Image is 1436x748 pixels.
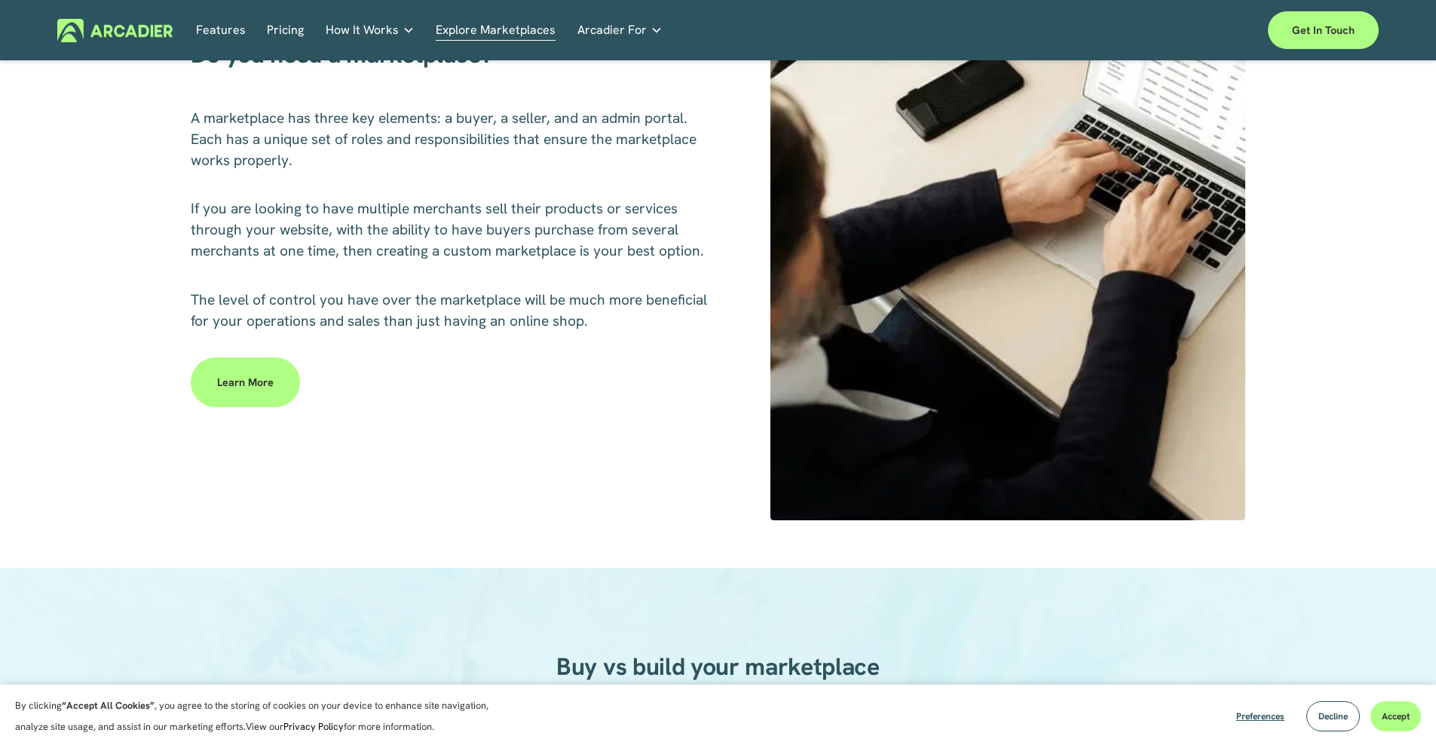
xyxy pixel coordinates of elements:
a: Get in touch [1268,11,1379,49]
a: folder dropdown [326,19,415,42]
iframe: Chat Widget [1361,676,1436,748]
p: By clicking , you agree to the storing of cookies on your device to enhance site navigation, anal... [15,695,505,737]
a: Explore Marketplaces [436,19,556,42]
a: folder dropdown [577,19,663,42]
button: Decline [1306,701,1360,731]
span: The level of control you have over the marketplace will be much more beneficial for your operatio... [191,290,711,330]
img: Arcadier [57,19,173,42]
strong: “Accept All Cookies” [62,699,155,712]
a: Privacy Policy [283,720,344,733]
a: Features [196,19,246,42]
strong: Buy vs build your marketplace [556,651,880,682]
span: How It Works [326,20,399,41]
span: Decline [1318,710,1348,722]
button: Preferences [1225,701,1296,731]
span: If you are looking to have multiple merchants sell their products or services through your websit... [191,199,704,260]
a: Learn more [191,357,300,407]
span: Arcadier For [577,20,647,41]
span: A marketplace has three key elements: a buyer, a seller, and an admin portal. Each has a unique s... [191,109,700,170]
a: Pricing [267,19,304,42]
span: Preferences [1236,710,1284,722]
